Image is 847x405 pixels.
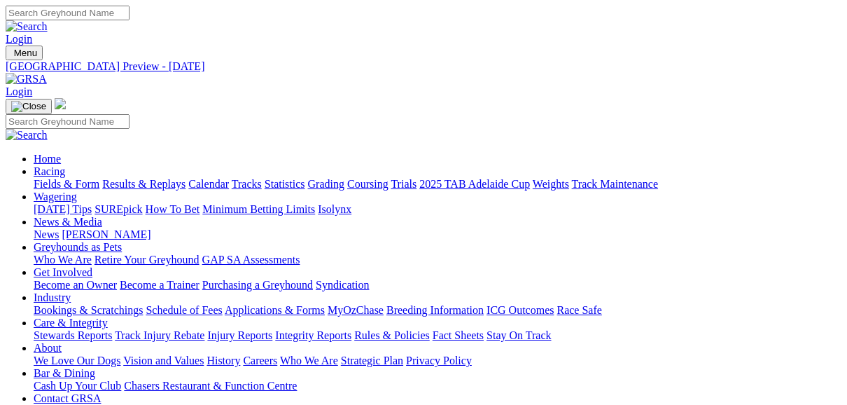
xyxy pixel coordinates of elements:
[275,329,351,341] a: Integrity Reports
[486,304,554,316] a: ICG Outcomes
[232,178,262,190] a: Tracks
[34,216,102,228] a: News & Media
[419,178,530,190] a: 2025 TAB Adelaide Cup
[34,355,841,367] div: About
[6,20,48,33] img: Search
[202,254,300,266] a: GAP SA Assessments
[406,355,472,366] a: Privacy Policy
[6,46,43,60] button: Toggle navigation
[318,203,351,215] a: Isolynx
[265,178,305,190] a: Statistics
[34,355,120,366] a: We Love Our Dogs
[347,178,388,190] a: Coursing
[6,85,32,97] a: Login
[34,254,92,266] a: Who We Are
[354,329,430,341] a: Rules & Policies
[34,165,65,177] a: Racing
[34,228,841,241] div: News & Media
[55,98,66,109] img: logo-grsa-white.png
[6,129,48,142] img: Search
[207,329,272,341] a: Injury Reports
[6,60,841,73] a: [GEOGRAPHIC_DATA] Preview - [DATE]
[6,6,129,20] input: Search
[391,178,416,190] a: Trials
[34,279,117,291] a: Become an Owner
[34,203,92,215] a: [DATE] Tips
[34,380,121,392] a: Cash Up Your Club
[102,178,185,190] a: Results & Replays
[34,254,841,266] div: Greyhounds as Pets
[6,33,32,45] a: Login
[34,266,92,278] a: Get Involved
[243,355,277,366] a: Careers
[386,304,484,316] a: Breeding Information
[123,355,204,366] a: Vision and Values
[6,99,52,114] button: Toggle navigation
[124,380,297,392] a: Chasers Restaurant & Function Centre
[34,367,95,379] a: Bar & Dining
[14,48,37,58] span: Menu
[188,178,229,190] a: Calendar
[202,203,315,215] a: Minimum Betting Limits
[6,114,129,129] input: Search
[34,317,108,329] a: Care & Integrity
[433,329,484,341] a: Fact Sheets
[146,203,200,215] a: How To Bet
[341,355,403,366] a: Strategic Plan
[206,355,240,366] a: History
[34,241,122,253] a: Greyhounds as Pets
[11,101,46,112] img: Close
[486,329,551,341] a: Stay On Track
[94,254,199,266] a: Retire Your Greyhound
[120,279,199,291] a: Become a Trainer
[572,178,658,190] a: Track Maintenance
[533,178,569,190] a: Weights
[34,342,62,354] a: About
[556,304,601,316] a: Race Safe
[34,178,99,190] a: Fields & Form
[225,304,325,316] a: Applications & Forms
[62,228,150,240] a: [PERSON_NAME]
[34,279,841,291] div: Get Involved
[34,304,841,317] div: Industry
[94,203,142,215] a: SUREpick
[328,304,384,316] a: MyOzChase
[34,304,143,316] a: Bookings & Scratchings
[34,329,841,342] div: Care & Integrity
[34,380,841,392] div: Bar & Dining
[146,304,222,316] a: Schedule of Fees
[34,178,841,191] div: Racing
[34,191,77,202] a: Wagering
[34,203,841,216] div: Wagering
[280,355,338,366] a: Who We Are
[308,178,344,190] a: Grading
[34,153,61,165] a: Home
[34,291,71,303] a: Industry
[34,392,101,404] a: Contact GRSA
[6,73,47,85] img: GRSA
[34,329,112,341] a: Stewards Reports
[316,279,369,291] a: Syndication
[115,329,204,341] a: Track Injury Rebate
[34,228,59,240] a: News
[202,279,313,291] a: Purchasing a Greyhound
